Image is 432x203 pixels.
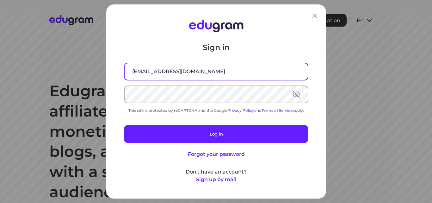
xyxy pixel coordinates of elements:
a: Terms of Service [262,108,293,113]
a: Privacy Policy [227,108,254,113]
button: Log in [124,125,308,143]
input: Email [125,63,308,80]
p: Sign in [124,42,308,53]
p: Don't have an account? [124,168,308,176]
button: Sign up by mail [196,176,236,183]
button: Forgot your password [188,150,244,158]
div: This site is protected by reCAPTCHA and the Google and apply. [124,108,308,113]
img: Edugram Logo [189,20,243,32]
